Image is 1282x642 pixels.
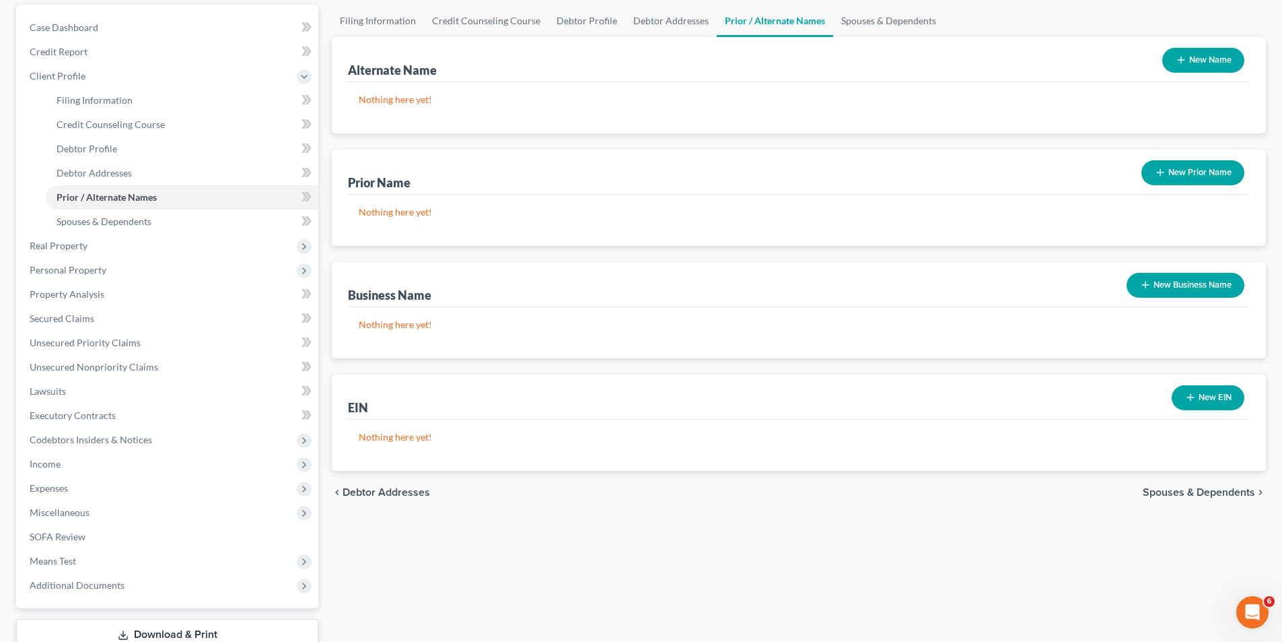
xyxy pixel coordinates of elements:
span: Spouses & Dependents [57,216,151,227]
span: Unsecured Nonpriority Claims [30,361,158,373]
span: Spouses & Dependents [1143,487,1255,498]
span: Credit Report [30,46,87,57]
a: Filing Information [46,88,318,113]
div: Business Name [348,287,431,303]
div: Prior Name [348,174,411,191]
button: New Name [1162,48,1244,73]
a: Filing Information [332,5,424,37]
span: Credit Counseling Course [57,119,165,130]
a: Credit Report [19,40,318,64]
i: chevron_left [332,487,343,498]
a: Unsecured Priority Claims [19,331,318,355]
span: Expenses [30,482,68,494]
a: Lawsuits [19,379,318,404]
span: Client Profile [30,70,85,82]
a: Credit Counseling Course [46,113,318,137]
p: Nothing here yet! [359,318,1239,331]
button: New Prior Name [1141,160,1244,185]
a: Credit Counseling Course [424,5,548,37]
div: Alternate Name [348,62,437,78]
div: EIN [348,399,368,416]
a: Case Dashboard [19,15,318,40]
span: Executory Contracts [30,410,116,421]
span: Unsecured Priority Claims [30,337,141,348]
button: New EIN [1172,385,1244,410]
p: Nothing here yet! [359,430,1239,444]
a: Executory Contracts [19,404,318,428]
a: Debtor Addresses [46,161,318,185]
a: Secured Claims [19,307,318,331]
a: Prior / Alternate Names [46,185,318,210]
span: Case Dashboard [30,22,98,33]
span: Income [30,458,61,470]
a: Spouses & Dependents [46,210,318,234]
a: Spouses & Dependents [833,5,944,37]
span: Filing Information [57,94,133,106]
a: Debtor Profile [46,137,318,161]
button: Spouses & Dependents chevron_right [1143,487,1266,498]
span: Real Property [30,240,87,251]
a: Unsecured Nonpriority Claims [19,355,318,379]
span: Debtor Profile [57,143,117,154]
a: Debtor Profile [548,5,625,37]
p: Nothing here yet! [359,93,1239,106]
span: Personal Property [30,264,106,276]
a: Prior / Alternate Names [717,5,833,37]
span: Secured Claims [30,313,94,324]
a: Debtor Addresses [625,5,717,37]
span: Prior / Alternate Names [57,191,157,203]
button: chevron_left Debtor Addresses [332,487,430,498]
span: Additional Documents [30,579,124,591]
a: SOFA Review [19,525,318,549]
span: Means Test [30,555,76,567]
button: New Business Name [1127,273,1244,298]
a: Property Analysis [19,282,318,307]
p: Nothing here yet! [359,205,1239,219]
span: Miscellaneous [30,507,90,518]
span: SOFA Review [30,531,85,542]
span: Property Analysis [30,288,104,300]
iframe: Intercom live chat [1236,596,1269,629]
i: chevron_right [1255,487,1266,498]
span: Lawsuits [30,385,66,397]
span: Codebtors Insiders & Notices [30,434,152,445]
span: Debtor Addresses [57,167,132,179]
span: Debtor Addresses [343,487,430,498]
span: 6 [1264,596,1275,607]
